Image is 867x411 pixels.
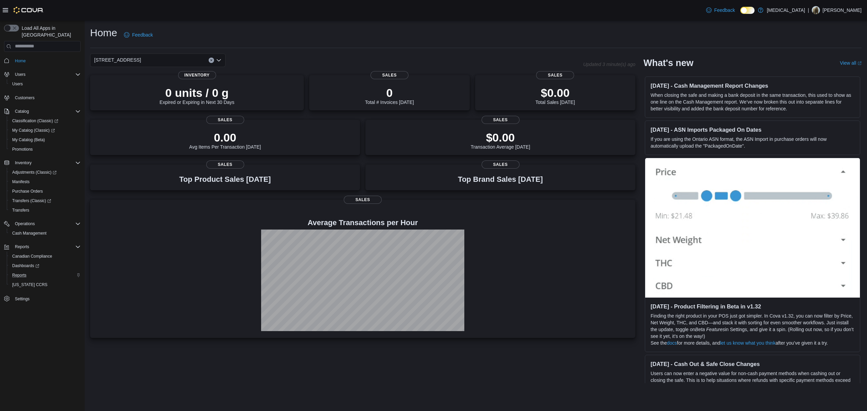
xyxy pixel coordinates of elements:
[651,312,854,340] p: Finding the right product in your POS just got simpler. In Cova v1.32, you can now filter by Pric...
[9,197,54,205] a: Transfers (Classic)
[12,273,26,278] span: Reports
[9,136,48,144] a: My Catalog (Beta)
[160,86,234,100] p: 0 units / 0 g
[12,263,39,268] span: Dashboards
[651,303,854,310] h3: [DATE] - Product Filtering in Beta in v1.32
[12,128,55,133] span: My Catalog (Classic)
[7,135,83,145] button: My Catalog (Beta)
[9,252,81,260] span: Canadian Compliance
[9,80,81,88] span: Users
[1,294,83,303] button: Settings
[15,244,29,250] span: Reports
[7,145,83,154] button: Promotions
[643,58,693,68] h2: What's new
[536,71,574,79] span: Sales
[651,92,854,112] p: When closing the safe and making a bank deposit in the same transaction, this used to show as one...
[9,145,36,153] a: Promotions
[4,53,81,321] nav: Complex example
[12,208,29,213] span: Transfers
[12,231,46,236] span: Cash Management
[651,126,854,133] h3: [DATE] - ASN Imports Packaged On Dates
[9,271,81,279] span: Reports
[7,126,83,135] a: My Catalog (Classic)
[9,252,55,260] a: Canadian Compliance
[651,361,854,367] h3: [DATE] - Cash Out & Safe Close Changes
[9,229,81,237] span: Cash Management
[7,261,83,271] a: Dashboards
[7,187,83,196] button: Purchase Orders
[812,6,820,14] div: Aaron Featherstone
[651,82,854,89] h3: [DATE] - Cash Management Report Changes
[12,220,38,228] button: Operations
[7,116,83,126] a: Classification (Classic)
[12,254,52,259] span: Canadian Compliance
[121,28,155,42] a: Feedback
[7,271,83,280] button: Reports
[12,159,81,167] span: Inventory
[9,178,32,186] a: Manifests
[471,131,530,150] div: Transaction Average [DATE]
[7,177,83,187] button: Manifests
[12,57,81,65] span: Home
[9,262,81,270] span: Dashboards
[482,160,520,169] span: Sales
[458,175,543,183] h3: Top Brand Sales [DATE]
[7,196,83,205] a: Transfers (Classic)
[12,294,81,303] span: Settings
[767,6,805,14] p: [MEDICAL_DATA]
[12,282,47,287] span: [US_STATE] CCRS
[9,271,29,279] a: Reports
[15,109,29,114] span: Catalog
[96,219,630,227] h4: Average Transactions per Hour
[651,136,854,149] p: If you are using the Ontario ASN format, the ASN Import in purchase orders will now automatically...
[9,178,81,186] span: Manifests
[9,126,81,134] span: My Catalog (Classic)
[667,340,677,346] a: docs
[9,206,81,214] span: Transfers
[12,118,58,124] span: Classification (Classic)
[714,7,735,14] span: Feedback
[9,80,25,88] a: Users
[7,252,83,261] button: Canadian Compliance
[209,58,214,63] button: Clear input
[471,131,530,144] p: $0.00
[9,206,32,214] a: Transfers
[15,72,25,77] span: Users
[12,295,32,303] a: Settings
[9,136,81,144] span: My Catalog (Beta)
[12,170,57,175] span: Adjustments (Classic)
[12,243,32,251] button: Reports
[720,340,775,346] a: let us know what you think
[1,93,83,103] button: Customers
[12,70,28,79] button: Users
[371,71,408,79] span: Sales
[132,31,153,38] span: Feedback
[823,6,862,14] p: [PERSON_NAME]
[740,7,755,14] input: Dark Mode
[9,229,49,237] a: Cash Management
[15,58,26,64] span: Home
[15,95,35,101] span: Customers
[7,280,83,289] button: [US_STATE] CCRS
[206,116,244,124] span: Sales
[858,61,862,65] svg: External link
[12,198,51,203] span: Transfers (Classic)
[12,81,23,87] span: Users
[7,79,83,89] button: Users
[1,56,83,66] button: Home
[344,196,382,204] span: Sales
[12,107,81,115] span: Catalog
[12,94,37,102] a: Customers
[178,71,216,79] span: Inventory
[189,131,261,144] p: 0.00
[9,168,59,176] a: Adjustments (Classic)
[695,327,725,332] em: Beta Features
[9,126,58,134] a: My Catalog (Classic)
[94,56,141,64] span: [STREET_ADDRESS]
[14,7,44,14] img: Cova
[12,93,81,102] span: Customers
[365,86,414,105] div: Total # Invoices [DATE]
[216,58,221,63] button: Open list of options
[90,26,117,40] h1: Home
